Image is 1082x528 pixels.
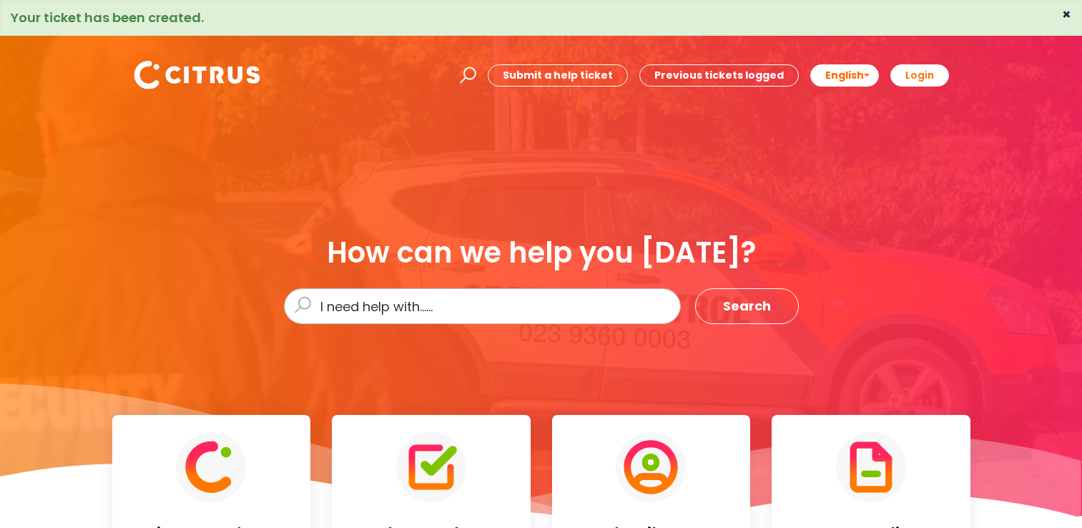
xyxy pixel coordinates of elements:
[1062,8,1071,21] button: ×
[890,64,949,87] a: Login
[695,288,799,324] button: Search
[825,68,864,82] span: English
[723,295,771,318] span: Search
[284,288,681,324] input: I need help with......
[639,64,799,87] a: Previous tickets logged
[488,64,628,87] a: Submit a help ticket
[284,237,799,268] div: How can we help you [DATE]?
[905,68,934,82] b: Login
